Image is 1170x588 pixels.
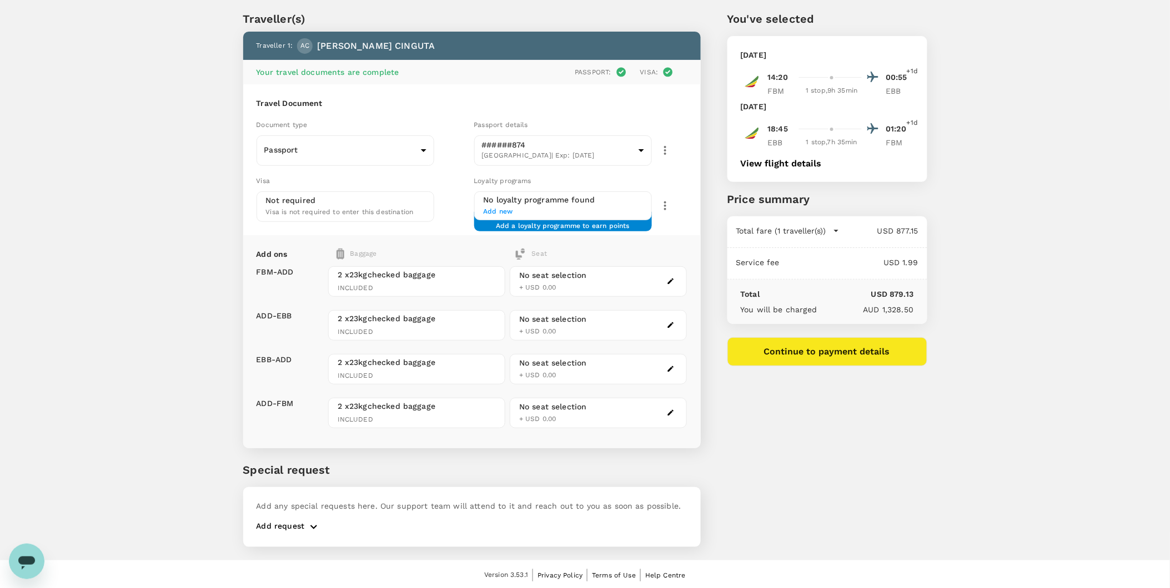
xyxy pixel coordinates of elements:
[337,249,344,260] img: baggage-icon
[817,304,913,315] p: AUD 1,328.50
[243,11,701,27] p: Traveller(s)
[482,139,634,150] p: ######874
[243,462,701,478] p: Special request
[640,67,659,77] p: Visa :
[538,571,583,579] span: Privacy Policy
[592,569,636,581] a: Terms of Use
[9,544,44,579] iframe: Button to launch messaging window
[519,270,587,281] div: No seat selection
[519,283,556,291] span: + USD 0.00
[741,159,822,169] button: View flight details
[337,249,466,260] div: Baggage
[592,571,636,579] span: Terms of Use
[338,414,496,425] span: INCLUDED
[727,11,927,27] p: You've selected
[484,206,642,217] span: Add new
[760,288,913,300] p: USD 879.13
[768,72,789,83] p: 14:20
[482,150,634,161] span: [GEOGRAPHIC_DATA] | Exp: [DATE]
[741,101,767,112] p: [DATE]
[515,249,526,260] img: baggage-icon
[736,257,780,268] p: Service fee
[886,72,914,83] p: 00:55
[741,70,763,93] img: ET
[907,66,918,77] span: +1d
[474,177,531,185] span: Loyalty programs
[257,398,294,409] p: ADD - FBM
[300,40,309,52] span: AC
[257,354,292,365] p: EBB - ADD
[257,121,308,129] span: Document type
[266,208,414,216] span: Visa is not required to enter this destination
[741,304,817,315] p: You will be charged
[317,39,435,53] p: [PERSON_NAME] CINGUTA
[257,40,293,52] p: Traveller 1 :
[727,337,927,366] button: Continue to payment details
[741,122,763,144] img: ET
[736,225,840,236] button: Total fare (1 traveller(s))
[338,283,496,294] span: INCLUDED
[519,371,556,379] span: + USD 0.00
[645,571,686,579] span: Help Centre
[257,68,399,77] span: Your travel documents are complete
[338,401,496,412] span: 2 x 23kg checked baggage
[768,85,796,97] p: FBM
[515,249,547,260] div: Seat
[519,313,587,325] div: No seat selection
[519,415,556,423] span: + USD 0.00
[780,257,918,268] p: USD 1.99
[886,123,914,135] p: 01:20
[338,327,496,338] span: INCLUDED
[575,67,611,77] p: Passport :
[645,569,686,581] a: Help Centre
[519,327,556,335] span: + USD 0.00
[768,137,796,148] p: EBB
[886,85,914,97] p: EBB
[886,137,914,148] p: FBM
[802,137,862,148] div: 1 stop , 7h 35min
[474,121,528,129] span: Passport details
[496,221,630,222] span: Add a loyalty programme to earn points
[264,144,416,155] p: Passport
[257,177,270,185] span: Visa
[736,225,826,236] p: Total fare (1 traveller(s))
[519,401,587,413] div: No seat selection
[257,136,434,164] div: Passport
[802,85,862,97] div: 1 stop , 9h 35min
[257,520,305,534] p: Add request
[338,269,496,280] span: 2 x 23kg checked baggage
[474,132,652,169] div: ######874[GEOGRAPHIC_DATA]| Exp: [DATE]
[519,357,587,369] div: No seat selection
[907,118,918,129] span: +1d
[257,98,687,110] h6: Travel Document
[840,225,918,236] p: USD 877.15
[257,266,294,277] p: FBM - ADD
[338,313,496,324] span: 2 x 23kg checked baggage
[338,371,496,382] span: INCLUDED
[538,569,583,581] a: Privacy Policy
[484,194,642,206] h6: No loyalty programme found
[741,49,767,60] p: [DATE]
[727,191,927,207] p: Price summary
[257,249,288,260] p: Add ons
[257,310,292,321] p: ADD - EBB
[338,357,496,368] span: 2 x 23kg checked baggage
[741,288,760,300] p: Total
[768,123,789,135] p: 18:45
[266,195,316,206] p: Not required
[257,500,687,511] p: Add any special requests here. Our support team will attend to it and reach out to you as soon as...
[484,570,528,581] span: Version 3.53.1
